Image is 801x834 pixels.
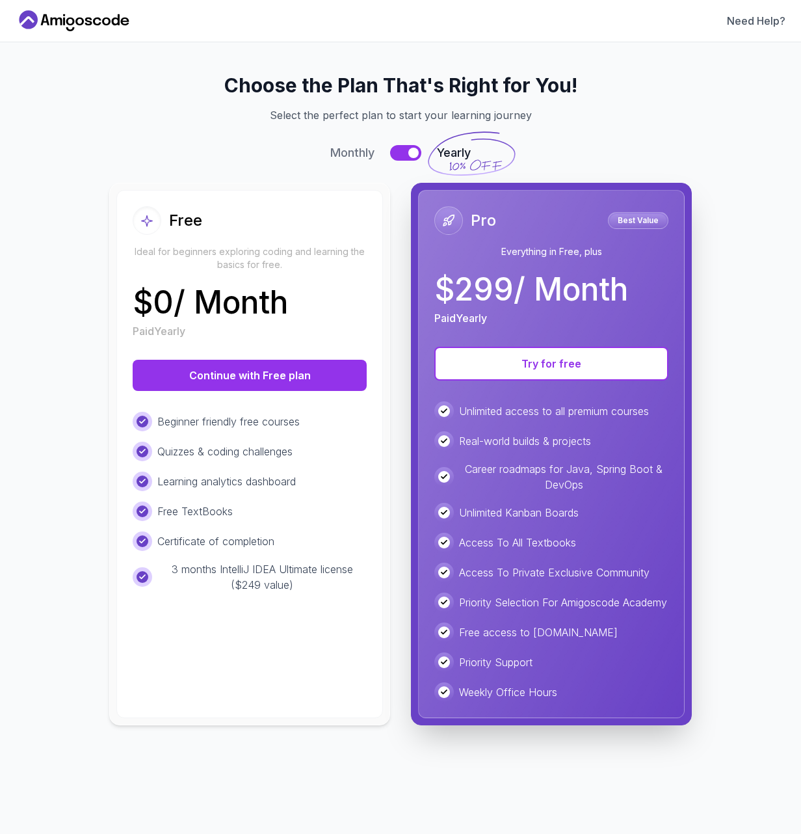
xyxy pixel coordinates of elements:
[169,210,202,231] h2: Free
[459,403,649,419] p: Unlimited access to all premium courses
[16,74,785,97] h2: Choose the Plan That's Right for You!
[471,210,496,231] h2: Pro
[459,625,618,640] p: Free access to [DOMAIN_NAME]
[727,13,785,29] a: Need Help?
[133,245,367,271] p: Ideal for beginners exploring coding and learning the basics for free.
[434,347,668,381] button: Try for free
[434,310,487,326] p: Paid Yearly
[459,535,576,550] p: Access To All Textbooks
[16,107,785,123] p: Select the perfect plan to start your learning journey
[459,684,557,700] p: Weekly Office Hours
[157,533,274,549] p: Certificate of completion
[133,323,185,339] p: Paid Yearly
[157,504,233,519] p: Free TextBooks
[610,214,666,227] p: Best Value
[459,565,650,580] p: Access To Private Exclusive Community
[459,595,667,610] p: Priority Selection For Amigoscode Academy
[157,444,293,459] p: Quizzes & coding challenges
[459,505,579,520] p: Unlimited Kanban Boards
[157,474,296,489] p: Learning analytics dashboard
[459,654,532,670] p: Priority Support
[133,360,367,391] button: Continue with Free plan
[434,245,668,258] p: Everything in Free, plus
[459,433,591,449] p: Real-world builds & projects
[157,561,367,593] p: 3 months IntelliJ IDEA Ultimate license ($249 value)
[157,414,300,429] p: Beginner friendly free courses
[330,144,374,162] span: Monthly
[434,274,628,305] p: $ 299 / Month
[459,461,668,492] p: Career roadmaps for Java, Spring Boot & DevOps
[133,287,288,318] p: $ 0 / Month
